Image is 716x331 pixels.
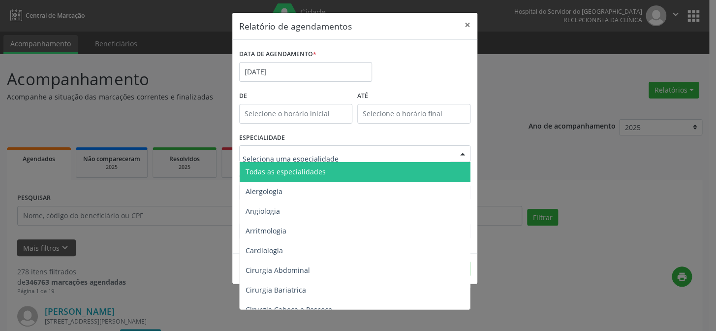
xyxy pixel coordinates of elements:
[246,167,326,176] span: Todas as especialidades
[243,149,450,168] input: Seleciona uma especialidade
[246,206,280,216] span: Angiologia
[357,89,470,104] label: ATÉ
[239,131,285,146] label: ESPECIALIDADE
[246,187,282,196] span: Alergologia
[239,20,352,33] h5: Relatório de agendamentos
[246,246,283,255] span: Cardiologia
[239,89,352,104] label: De
[239,62,372,82] input: Selecione uma data ou intervalo
[458,13,477,37] button: Close
[239,104,352,124] input: Selecione o horário inicial
[357,104,470,124] input: Selecione o horário final
[246,226,286,235] span: Arritmologia
[246,305,332,314] span: Cirurgia Cabeça e Pescoço
[246,265,310,275] span: Cirurgia Abdominal
[239,47,316,62] label: DATA DE AGENDAMENTO
[246,285,306,295] span: Cirurgia Bariatrica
